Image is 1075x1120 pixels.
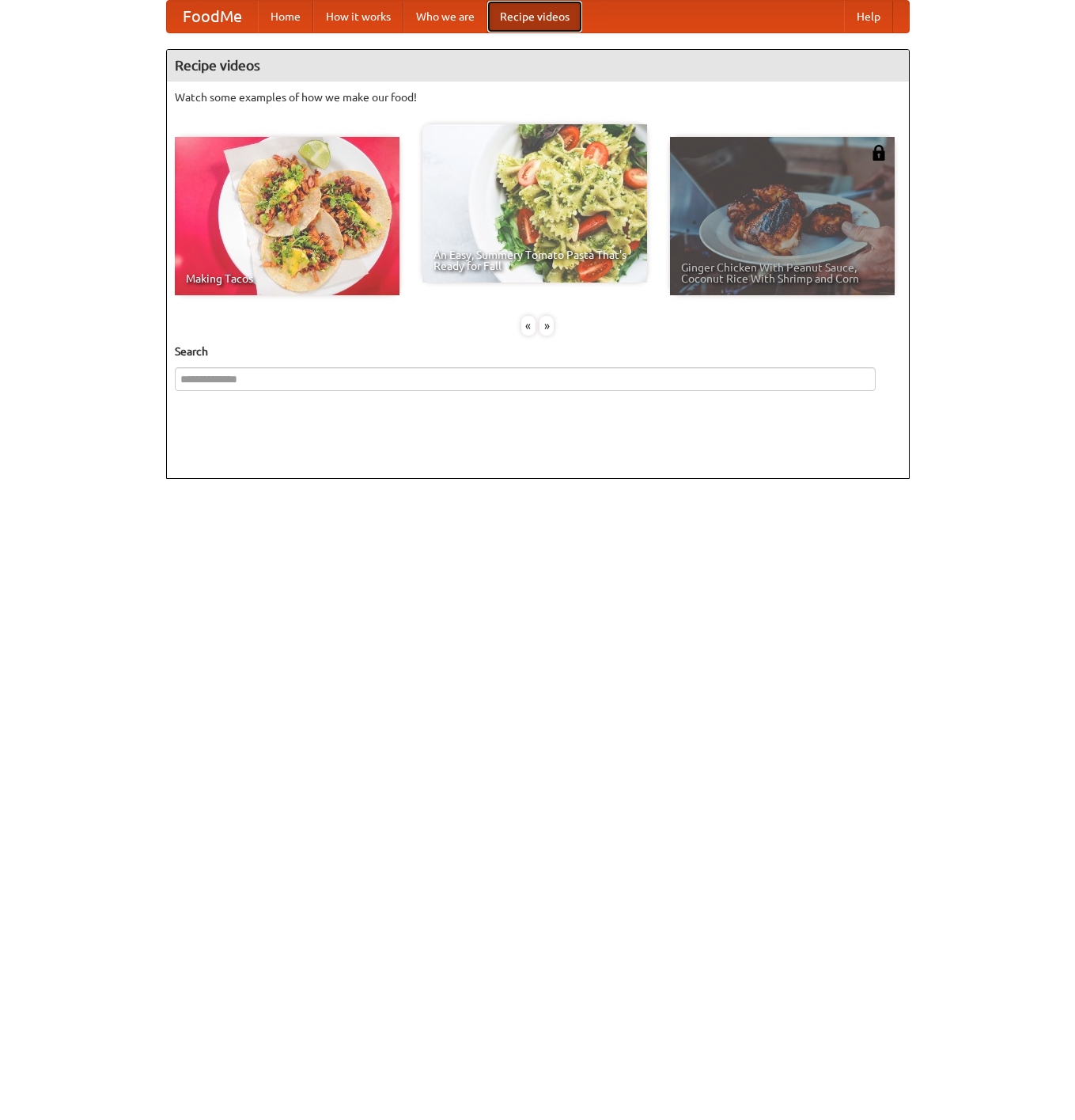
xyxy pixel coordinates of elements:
a: How it works [313,1,403,32]
img: 483408.png [871,145,887,161]
div: « [521,316,536,336]
a: Who we are [403,1,487,32]
div: » [539,316,554,336]
h5: Search [175,344,901,359]
span: Making Tacos [186,273,388,284]
a: Recipe videos [487,1,582,32]
a: An Easy, Summery Tomato Pasta That's Ready for Fall [422,124,647,283]
a: Making Tacos [175,137,399,295]
p: Watch some examples of how we make our food! [175,89,901,105]
h4: Recipe videos [167,50,909,82]
a: Help [844,1,893,32]
a: Home [258,1,313,32]
a: FoodMe [167,1,258,32]
span: An Easy, Summery Tomato Pasta That's Ready for Fall [433,249,636,271]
